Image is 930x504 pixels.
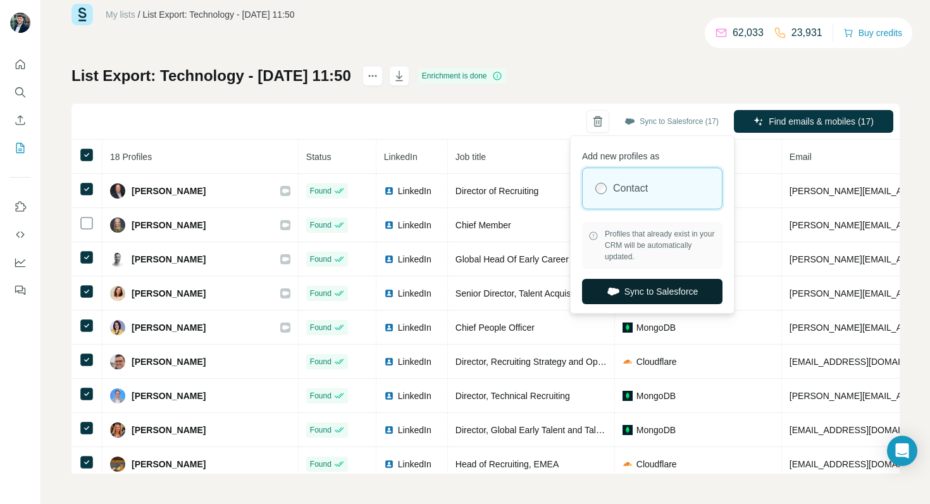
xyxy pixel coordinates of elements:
span: Director, Recruiting Strategy and Operations [456,357,629,367]
p: 23,931 [791,25,822,40]
button: Sync to Salesforce (17) [616,112,728,131]
span: LinkedIn [398,390,431,402]
span: Senior Director, Talent Acquisition [456,288,587,298]
div: Enrichment is done [418,68,506,83]
img: Avatar [110,286,125,301]
span: Found [310,254,332,265]
a: My lists [106,9,135,20]
img: Avatar [110,354,125,369]
span: Found [310,322,332,333]
span: Found [310,390,332,402]
span: Found [310,185,332,197]
img: Avatar [110,388,125,403]
img: LinkedIn logo [384,254,394,264]
span: MongoDB [636,321,676,334]
span: MongoDB [636,424,676,436]
span: LinkedIn [398,185,431,197]
span: LinkedIn [398,321,431,334]
img: Avatar [110,457,125,472]
span: [PERSON_NAME] [132,424,206,436]
span: Director, Global Early Talent and Talent Discovery Recruiting [456,425,692,435]
span: [PERSON_NAME] [132,185,206,197]
span: Global Head Of Early Career Talent [456,254,595,264]
span: LinkedIn [398,287,431,300]
img: Avatar [110,252,125,267]
div: Open Intercom Messenger [887,436,917,466]
span: [PERSON_NAME] [132,390,206,402]
span: LinkedIn [384,152,418,162]
img: Surfe Logo [71,4,93,25]
li: / [138,8,140,21]
span: Profiles that already exist in your CRM will be automatically updated. [605,228,716,262]
span: Job title [456,152,486,162]
span: LinkedIn [398,253,431,266]
span: Director, Technical Recruiting [456,391,570,401]
span: Cloudflare [636,458,677,470]
span: [PERSON_NAME] [132,219,206,231]
span: Found [310,219,332,231]
span: Chief People Officer [456,323,535,333]
button: Find emails & mobiles (17) [734,110,893,133]
img: company-logo [623,425,633,435]
button: Use Surfe API [10,223,30,246]
span: Email [790,152,812,162]
h1: List Export: Technology - [DATE] 11:50 [71,66,351,86]
img: LinkedIn logo [384,220,394,230]
span: Head of Recruiting, EMEA [456,459,559,469]
img: LinkedIn logo [384,459,394,469]
img: Avatar [110,320,125,335]
button: Use Surfe on LinkedIn [10,195,30,218]
span: Status [306,152,332,162]
span: LinkedIn [398,355,431,368]
span: Found [310,458,332,470]
span: LinkedIn [398,458,431,470]
img: LinkedIn logo [384,391,394,401]
span: [PERSON_NAME] [132,321,206,334]
button: actions [363,66,383,86]
span: [PERSON_NAME] [132,355,206,368]
span: Found [310,288,332,299]
img: LinkedIn logo [384,288,394,298]
span: Find emails & mobiles (17) [769,115,874,128]
span: Found [310,424,332,436]
img: Avatar [110,183,125,199]
button: Quick start [10,53,30,76]
img: LinkedIn logo [384,186,394,196]
img: company-logo [623,357,633,367]
div: List Export: Technology - [DATE] 11:50 [143,8,295,21]
span: Found [310,356,332,367]
button: Sync to Salesforce [582,279,722,304]
span: Director of Recruiting [456,186,539,196]
button: My lists [10,137,30,159]
img: company-logo [623,459,633,469]
button: Buy credits [843,24,902,42]
img: LinkedIn logo [384,323,394,333]
img: LinkedIn logo [384,357,394,367]
span: MongoDB [636,390,676,402]
span: Chief Member [456,220,511,230]
span: 18 Profiles [110,152,152,162]
button: Dashboard [10,251,30,274]
button: Search [10,81,30,104]
span: [PERSON_NAME] [132,253,206,266]
p: Add new profiles as [582,145,722,163]
button: Enrich CSV [10,109,30,132]
img: company-logo [623,391,633,401]
img: LinkedIn logo [384,425,394,435]
span: [PERSON_NAME] [132,458,206,470]
label: Contact [613,181,648,196]
img: Avatar [110,422,125,438]
span: [PERSON_NAME] [132,287,206,300]
p: 62,033 [733,25,764,40]
img: company-logo [623,323,633,333]
span: LinkedIn [398,219,431,231]
span: LinkedIn [398,424,431,436]
button: Feedback [10,279,30,302]
img: Avatar [10,13,30,33]
span: Cloudflare [636,355,677,368]
img: Avatar [110,218,125,233]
